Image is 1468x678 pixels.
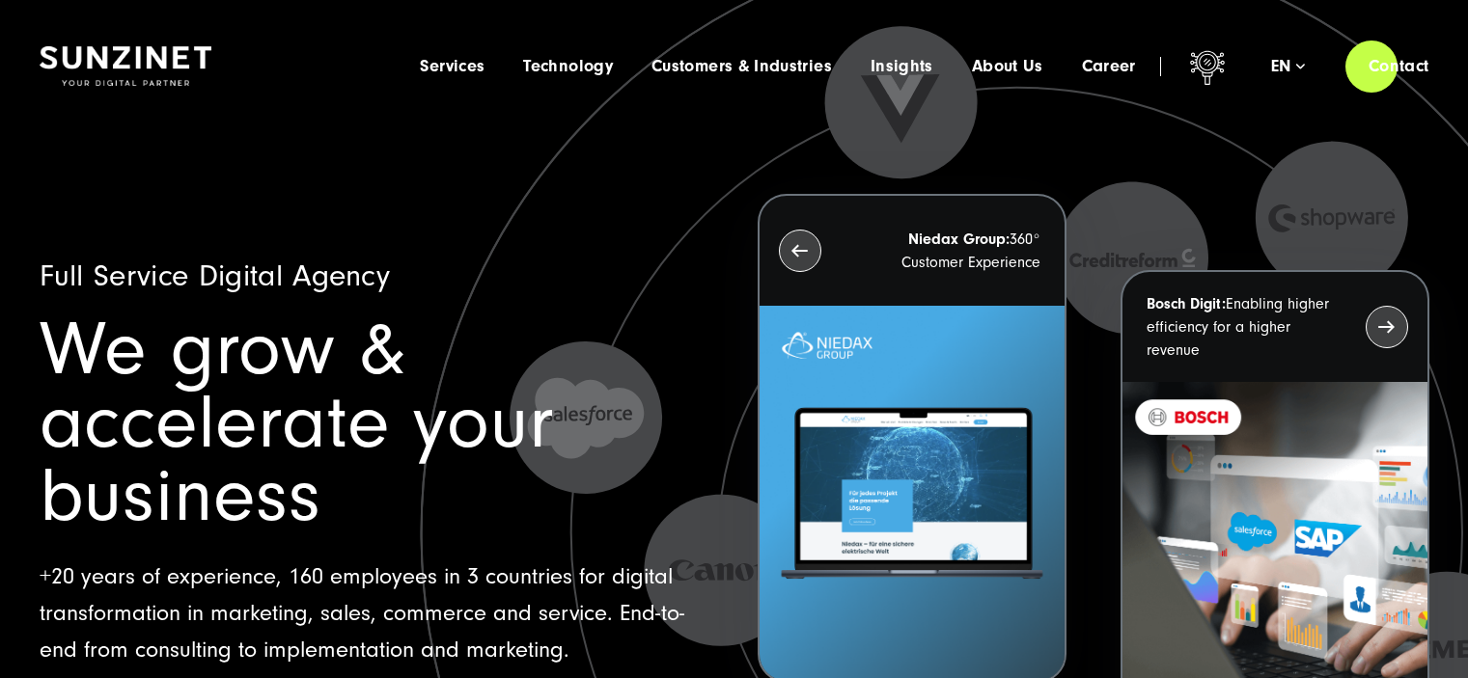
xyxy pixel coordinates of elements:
p: Enabling higher efficiency for a higher revenue [1147,292,1331,362]
strong: Niedax Group: [908,231,1010,248]
a: About Us [972,57,1043,76]
p: 360° Customer Experience [856,228,1040,274]
a: Services [420,57,485,76]
img: SUNZINET Full Service Digital Agentur [40,46,211,87]
h1: We grow & accelerate your business [40,313,711,533]
a: Career [1082,57,1136,76]
div: en [1271,57,1305,76]
a: Customers & Industries [651,57,832,76]
a: Insights [871,57,933,76]
p: +20 years of experience, 160 employees in 3 countries for digital transformation in marketing, sa... [40,558,711,668]
span: Full Service Digital Agency [40,258,391,293]
strong: Bosch Digit: [1147,295,1226,312]
a: Technology [523,57,613,76]
a: Contact [1345,39,1453,94]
